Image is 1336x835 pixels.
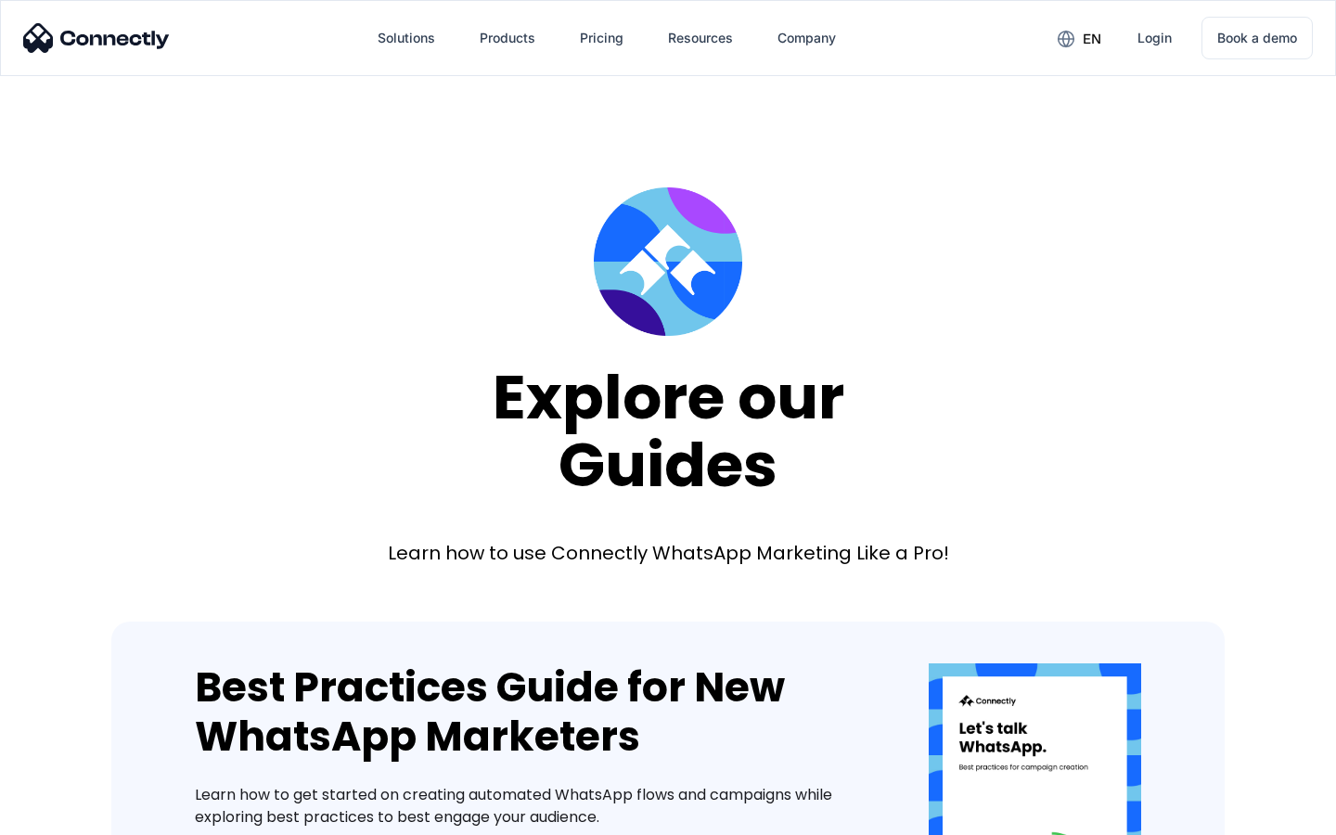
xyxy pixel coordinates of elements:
[480,25,535,51] div: Products
[19,803,111,829] aside: Language selected: English
[23,23,170,53] img: Connectly Logo
[195,663,873,762] div: Best Practices Guide for New WhatsApp Marketers
[1201,17,1313,59] a: Book a demo
[580,25,623,51] div: Pricing
[388,540,949,566] div: Learn how to use Connectly WhatsApp Marketing Like a Pro!
[1123,16,1187,60] a: Login
[37,803,111,829] ul: Language list
[195,784,873,829] div: Learn how to get started on creating automated WhatsApp flows and campaigns while exploring best ...
[493,364,844,498] div: Explore our Guides
[777,25,836,51] div: Company
[1137,25,1172,51] div: Login
[1083,26,1101,52] div: en
[565,16,638,60] a: Pricing
[668,25,733,51] div: Resources
[378,25,435,51] div: Solutions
